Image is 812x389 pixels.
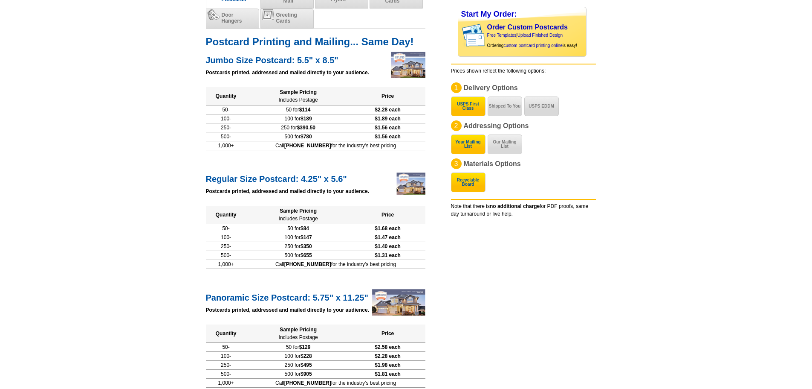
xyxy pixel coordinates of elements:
span: $780 [301,134,312,140]
h2: Regular Size Postcard: 4.25" x 5.6" [206,172,425,184]
span: Includes Postage [279,334,318,340]
b: [PHONE_NUMBER] [284,261,331,267]
span: $114 [299,107,311,113]
span: $905 [301,371,312,377]
img: background image for postcard [458,21,465,50]
td: Call for the industry's best pricing [246,378,425,387]
span: $390.50 [297,125,315,131]
span: Door Hangers [222,12,242,24]
span: $228 [301,353,312,359]
td: 100- [206,233,246,242]
th: Sample Pricing [246,87,350,105]
span: Includes Postage [279,97,318,103]
div: Start My Order: [458,7,586,21]
div: 1 [451,82,462,93]
div: 3 [451,158,462,169]
td: 500- [206,251,246,260]
span: Materials Options [464,160,521,167]
td: 250- [206,360,246,369]
span: $495 [301,362,312,368]
td: 250 for [246,360,350,369]
button: Our Mailing List [488,135,522,154]
th: Sample Pricing [246,325,350,343]
td: 250 for [246,123,350,132]
button: Shipped To You [488,97,522,116]
th: Quantity [206,206,246,224]
span: $1.68 each [375,225,401,231]
span: Includes Postage [279,216,318,222]
td: 50 for [246,105,350,114]
span: $2.58 each [375,344,401,350]
h2: Panoramic Size Postcard: 5.75" x 11.25" [206,290,425,303]
a: Order Custom Postcards [487,23,568,31]
b: no additional charge [490,203,540,209]
button: Your Mailing List [451,135,485,154]
button: USPS EDDM [524,97,559,116]
span: $147 [301,234,312,240]
span: $2.28 each [375,353,401,359]
span: $129 [299,344,311,350]
td: 500- [206,369,246,378]
span: $1.31 each [375,252,401,258]
td: 250 for [246,242,350,251]
td: 1,000+ [206,141,246,150]
td: 100- [206,351,246,360]
th: Price [350,206,425,224]
span: $655 [301,252,312,258]
td: 100 for [246,351,350,360]
img: greetingcards.png [262,9,275,20]
button: USPS First Class [451,97,485,116]
a: Upload Finished Design [517,33,563,38]
span: $350 [301,243,312,249]
span: $1.40 each [375,243,401,249]
strong: Postcards printed, addressed and mailed directly to your audience. [206,307,369,313]
img: doorhangers.png [208,9,220,20]
td: 50- [206,224,246,233]
td: 100 for [246,233,350,242]
th: Quantity [206,87,246,105]
td: 250- [206,123,246,132]
span: $1.98 each [375,362,401,368]
td: 500 for [246,369,350,378]
a: custom postcard printing online [503,43,562,48]
td: 50- [206,342,246,351]
th: Quantity [206,325,246,343]
span: $1.56 each [375,125,401,131]
th: Price [350,87,425,105]
h1: Postcard Printing and Mailing... Same Day! [206,37,425,46]
button: Recyclable Board [451,173,485,192]
td: 250- [206,242,246,251]
td: Call for the industry's best pricing [246,260,425,269]
td: 50 for [246,224,350,233]
td: 500 for [246,132,350,141]
strong: Postcards printed, addressed and mailed directly to your audience. [206,70,369,76]
img: post card showing stamp and address area [460,21,491,50]
a: Free Templates [487,33,517,38]
span: Greeting Cards [276,12,297,24]
span: $1.81 each [375,371,401,377]
td: 50 for [246,342,350,351]
span: Prices shown reflect the following options: [451,68,546,74]
span: Delivery Options [464,84,518,91]
span: $1.47 each [375,234,401,240]
th: Price [350,325,425,343]
td: 100- [206,114,246,123]
th: Sample Pricing [246,206,350,224]
strong: Postcards printed, addressed and mailed directly to your audience. [206,188,369,194]
b: [PHONE_NUMBER] [284,380,331,386]
span: $1.89 each [375,116,401,122]
span: $1.56 each [375,134,401,140]
b: [PHONE_NUMBER] [284,143,331,149]
span: $2.28 each [375,107,401,113]
div: Note that there is for PDF proofs, same day turnaround or live help. [451,199,596,218]
span: $84 [301,225,309,231]
td: 1,000+ [206,378,246,387]
td: 50- [206,105,246,114]
td: 1,000+ [206,260,246,269]
td: 500 for [246,251,350,260]
td: Call for the industry's best pricing [246,141,425,150]
div: 2 [451,120,462,131]
h2: Jumbo Size Postcard: 5.5" x 8.5" [206,53,425,65]
span: Addressing Options [464,122,529,129]
td: 100 for [246,114,350,123]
